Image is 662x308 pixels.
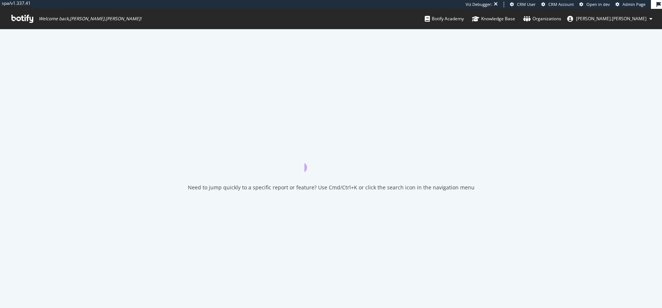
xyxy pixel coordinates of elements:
a: Open in dev [579,1,610,7]
span: Welcome back, [PERSON_NAME].[PERSON_NAME] ! [39,16,141,22]
span: Admin Page [623,1,645,7]
a: Botify Academy [425,9,464,29]
div: Organizations [523,15,561,22]
div: animation [304,146,358,172]
div: Knowledge Base [472,15,515,22]
span: CRM Account [548,1,574,7]
a: Admin Page [616,1,645,7]
div: Viz Debugger: [466,1,492,7]
a: Organizations [523,9,561,29]
span: Open in dev [586,1,610,7]
a: Knowledge Base [472,9,515,29]
a: CRM User [510,1,536,7]
button: [PERSON_NAME].[PERSON_NAME] [561,13,658,25]
span: melanie.muller [576,15,647,22]
a: CRM Account [541,1,574,7]
div: Botify Academy [425,15,464,22]
span: CRM User [517,1,536,7]
div: Need to jump quickly to a specific report or feature? Use Cmd/Ctrl+K or click the search icon in ... [188,184,475,191]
